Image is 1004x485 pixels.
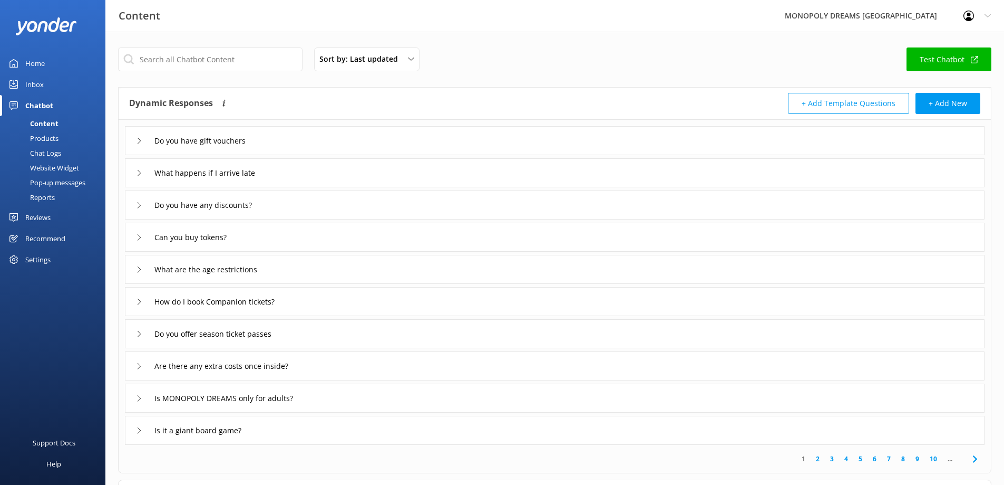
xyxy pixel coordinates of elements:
a: Content [6,116,105,131]
a: Pop-up messages [6,175,105,190]
div: Content [6,116,59,131]
a: Reports [6,190,105,205]
a: 6 [867,454,882,464]
button: + Add Template Questions [788,93,909,114]
div: Home [25,53,45,74]
span: Sort by: Last updated [319,53,404,65]
div: Chat Logs [6,146,61,160]
div: Reviews [25,207,51,228]
a: 8 [896,454,910,464]
div: Support Docs [33,432,75,453]
div: Settings [25,249,51,270]
div: Inbox [25,74,44,95]
a: Chat Logs [6,146,105,160]
a: Website Widget [6,160,105,175]
h3: Content [119,7,160,24]
a: 2 [811,454,825,464]
a: Products [6,131,105,146]
a: 4 [839,454,853,464]
a: 10 [924,454,942,464]
div: Help [46,453,61,474]
div: Pop-up messages [6,175,85,190]
a: 5 [853,454,867,464]
span: ... [942,454,958,464]
a: 9 [910,454,924,464]
div: Website Widget [6,160,79,175]
div: Recommend [25,228,65,249]
div: Reports [6,190,55,205]
div: Chatbot [25,95,53,116]
h4: Dynamic Responses [129,93,213,114]
img: yonder-white-logo.png [16,17,76,35]
a: 3 [825,454,839,464]
input: Search all Chatbot Content [118,47,303,71]
button: + Add New [915,93,980,114]
div: Products [6,131,59,146]
a: 1 [796,454,811,464]
a: Test Chatbot [906,47,991,71]
a: 7 [882,454,896,464]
